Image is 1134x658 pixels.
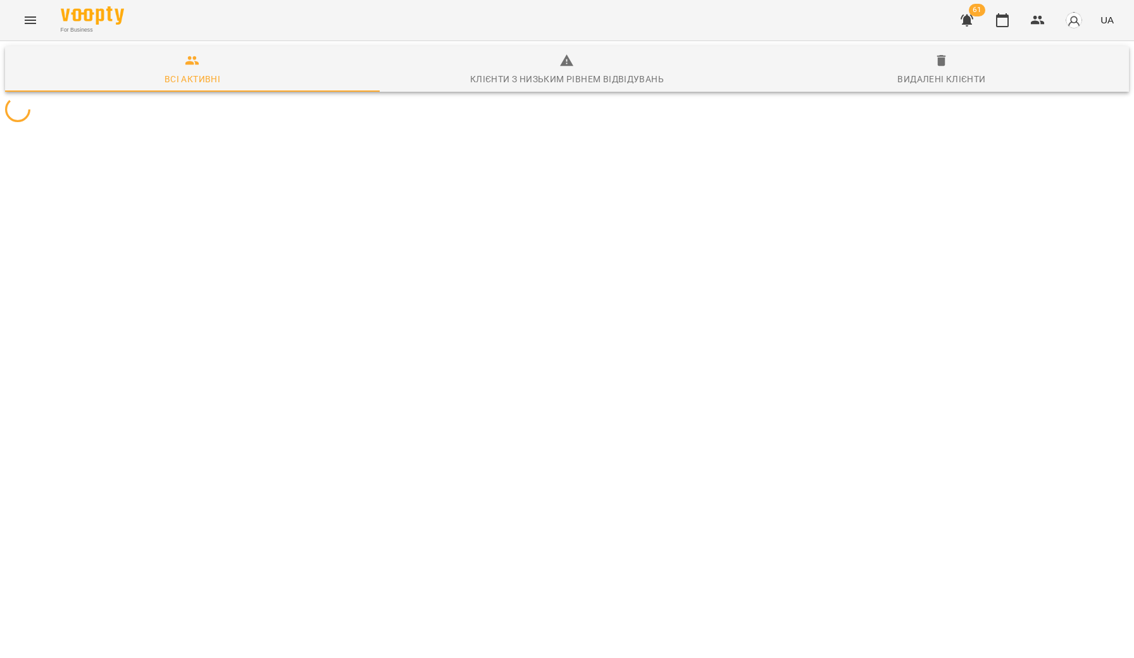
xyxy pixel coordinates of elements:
[61,26,124,34] span: For Business
[1065,11,1083,29] img: avatar_s.png
[1095,8,1119,32] button: UA
[61,6,124,25] img: Voopty Logo
[470,71,664,87] div: Клієнти з низьким рівнем відвідувань
[1100,13,1114,27] span: UA
[897,71,985,87] div: Видалені клієнти
[165,71,220,87] div: Всі активні
[969,4,985,16] span: 61
[15,5,46,35] button: Menu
